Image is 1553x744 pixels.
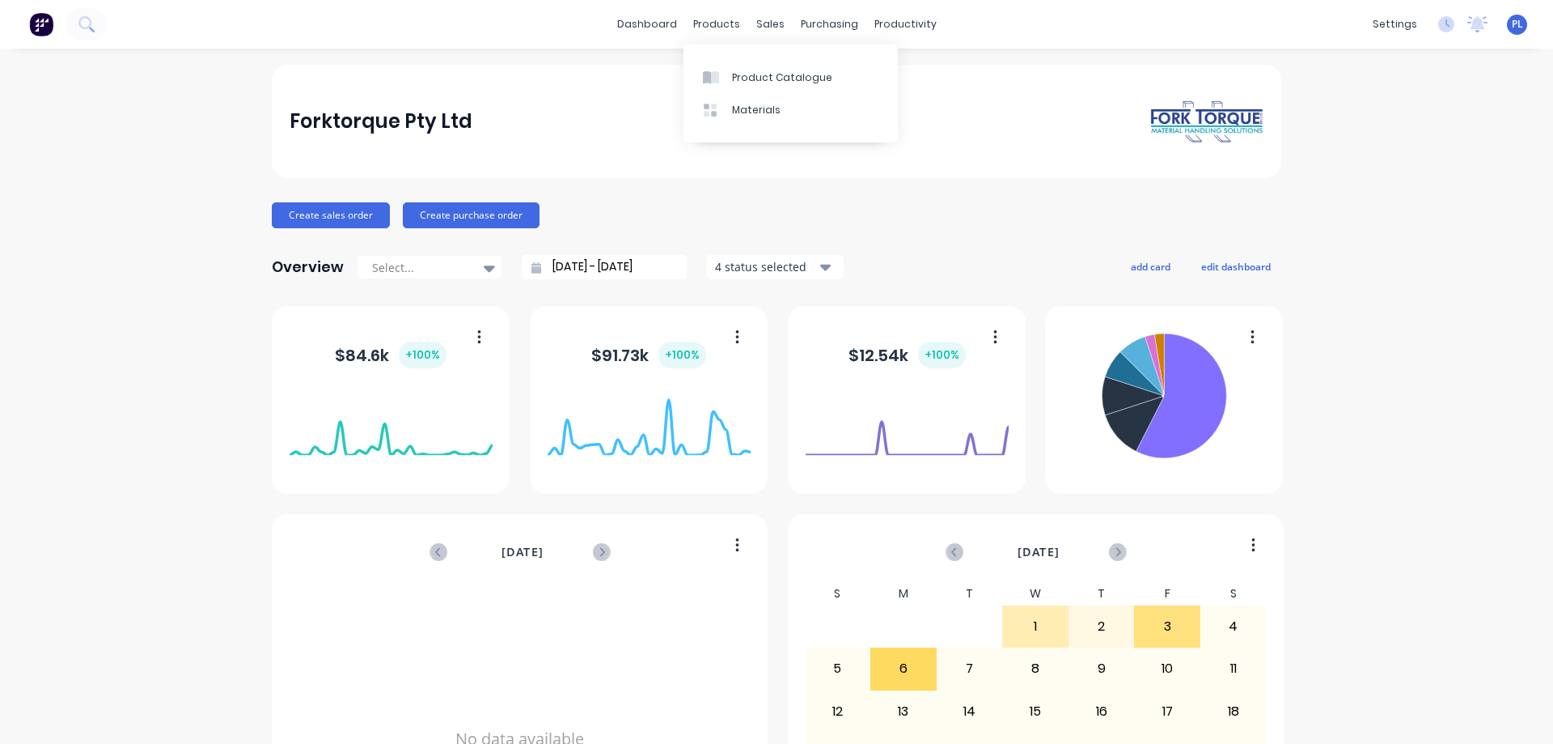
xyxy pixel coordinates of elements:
[806,648,870,689] div: 5
[501,543,544,561] span: [DATE]
[1150,100,1263,144] img: Forktorque Pty Ltd
[866,12,945,36] div: productivity
[1069,606,1134,647] div: 2
[1200,582,1267,606] div: S
[335,342,446,368] div: $ 84.6k
[1201,691,1266,732] div: 18
[1003,606,1068,647] div: 1
[732,70,832,85] div: Product Catalogue
[1068,582,1135,606] div: T
[591,342,706,368] div: $ 91.73k
[1135,606,1200,647] div: 3
[683,94,898,126] a: Materials
[29,12,53,36] img: Factory
[1135,691,1200,732] div: 17
[937,648,1002,689] div: 7
[1069,648,1134,689] div: 9
[870,582,937,606] div: M
[1120,256,1181,277] button: add card
[793,12,866,36] div: purchasing
[1003,691,1068,732] div: 15
[732,103,781,117] div: Materials
[871,691,936,732] div: 13
[1002,582,1068,606] div: W
[658,342,706,368] div: + 100 %
[399,342,446,368] div: + 100 %
[290,105,472,138] div: Forktorque Pty Ltd
[272,251,344,283] div: Overview
[805,582,871,606] div: S
[918,342,966,368] div: + 100 %
[848,342,966,368] div: $ 12.54k
[715,258,817,275] div: 4 status selected
[871,648,936,689] div: 6
[1003,648,1068,689] div: 8
[1512,17,1523,32] span: PL
[748,12,793,36] div: sales
[1201,648,1266,689] div: 11
[683,61,898,93] a: Product Catalogue
[403,202,540,228] button: Create purchase order
[609,12,685,36] a: dashboard
[937,582,1003,606] div: T
[1069,691,1134,732] div: 16
[706,255,844,279] button: 4 status selected
[1018,543,1060,561] span: [DATE]
[806,691,870,732] div: 12
[1191,256,1281,277] button: edit dashboard
[1135,648,1200,689] div: 10
[1365,12,1425,36] div: settings
[1134,582,1200,606] div: F
[272,202,390,228] button: Create sales order
[1201,606,1266,647] div: 4
[937,691,1002,732] div: 14
[685,12,748,36] div: products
